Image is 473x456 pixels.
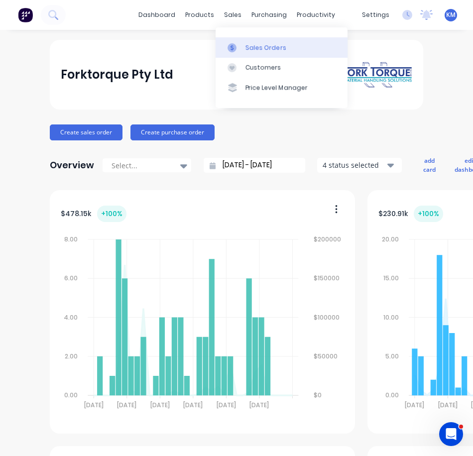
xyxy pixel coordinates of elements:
div: 4 status selected [323,160,385,170]
div: productivity [292,7,340,22]
tspan: $100000 [314,313,340,322]
div: purchasing [246,7,292,22]
tspan: $50000 [314,352,338,360]
span: KM [446,10,456,19]
tspan: 0.00 [64,391,78,399]
div: + 100 % [97,206,126,222]
tspan: [DATE] [183,401,203,409]
tspan: 5.00 [385,352,399,360]
div: Forktorque Pty Ltd [61,65,173,85]
div: Customers [245,63,281,72]
tspan: $150000 [314,274,340,282]
tspan: [DATE] [438,401,458,409]
tspan: 8.00 [64,235,78,243]
tspan: [DATE] [405,401,424,409]
div: Price Level Manager [245,83,308,92]
div: sales [219,7,246,22]
button: 4 status selected [317,158,402,173]
div: settings [357,7,394,22]
button: Create purchase order [130,124,215,140]
a: Price Level Manager [216,78,348,98]
tspan: 2.00 [65,352,78,360]
iframe: Intercom live chat [439,422,463,446]
div: $ 478.15k [61,206,126,222]
tspan: 15.00 [383,274,399,282]
div: Sales Orders [245,43,286,52]
tspan: [DATE] [216,401,236,409]
tspan: $0 [314,391,322,399]
div: + 100 % [414,206,443,222]
tspan: [DATE] [117,401,136,409]
a: Sales Orders [216,37,348,57]
div: Overview [50,155,94,175]
tspan: 10.00 [383,313,399,322]
div: products [180,7,219,22]
tspan: 20.00 [382,235,399,243]
img: Forktorque Pty Ltd [343,61,412,89]
a: Customers [216,58,348,78]
button: add card [417,154,442,176]
tspan: 6.00 [64,274,78,282]
tspan: [DATE] [84,401,103,409]
img: Factory [18,7,33,22]
tspan: $200000 [314,235,341,243]
a: dashboard [133,7,180,22]
tspan: 0.00 [385,391,399,399]
tspan: [DATE] [249,401,269,409]
tspan: 4.00 [64,313,78,322]
tspan: [DATE] [150,401,169,409]
div: $ 230.91k [378,206,443,222]
button: Create sales order [50,124,122,140]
